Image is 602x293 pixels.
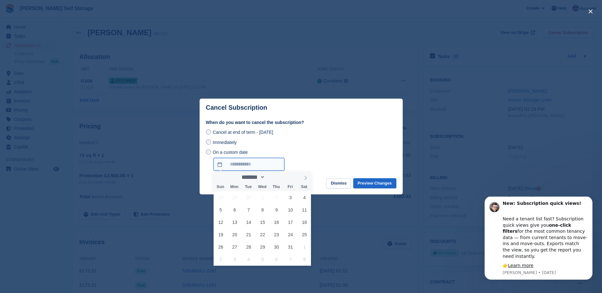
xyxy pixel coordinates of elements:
[298,204,311,216] span: October 11, 2025
[270,191,283,204] span: October 2, 2025
[270,253,283,265] span: November 6, 2025
[206,140,211,145] input: Immediately
[242,216,255,228] span: October 14, 2025
[284,191,297,204] span: October 3, 2025
[214,185,228,189] span: Sun
[14,5,24,16] img: Profile image for Steven
[353,178,396,189] button: Preview Changes
[213,130,273,135] span: Cancel at end of term - [DATE]
[475,197,602,283] iframe: Intercom notifications message
[298,191,311,204] span: October 4, 2025
[284,241,297,253] span: October 31, 2025
[242,204,255,216] span: October 7, 2025
[256,204,269,216] span: October 8, 2025
[298,253,311,265] span: November 8, 2025
[215,253,227,265] span: November 2, 2025
[256,253,269,265] span: November 5, 2025
[298,228,311,241] span: October 25, 2025
[256,216,269,228] span: October 15, 2025
[215,228,227,241] span: October 19, 2025
[33,66,58,71] a: Learn more
[284,228,297,241] span: October 24, 2025
[215,191,227,204] span: September 28, 2025
[228,204,241,216] span: October 6, 2025
[206,129,211,134] input: Cancel at end of term - [DATE]
[297,185,311,189] span: Sat
[256,241,269,253] span: October 29, 2025
[265,174,285,180] input: Year
[227,185,241,189] span: Mon
[270,204,283,216] span: October 9, 2025
[256,228,269,241] span: October 22, 2025
[206,149,211,154] input: On a custom date
[256,191,269,204] span: October 1, 2025
[213,150,248,155] span: On a custom date
[242,228,255,241] span: October 21, 2025
[269,185,283,189] span: Thu
[255,185,269,189] span: Wed
[215,204,227,216] span: October 5, 2025
[215,216,227,228] span: October 12, 2025
[240,174,265,180] select: Month
[242,191,255,204] span: September 30, 2025
[241,185,255,189] span: Tue
[228,253,241,265] span: November 3, 2025
[585,6,596,16] button: close
[283,185,297,189] span: Fri
[214,158,284,171] input: On a custom date
[242,241,255,253] span: October 28, 2025
[326,178,351,189] button: Dismiss
[270,228,283,241] span: October 23, 2025
[28,4,113,72] div: Message content
[270,216,283,228] span: October 16, 2025
[28,4,106,9] b: New: Subscription quick views!
[298,216,311,228] span: October 18, 2025
[284,204,297,216] span: October 10, 2025
[228,228,241,241] span: October 20, 2025
[284,216,297,228] span: October 17, 2025
[28,13,113,63] div: Need a tenant list fast? Subscription quick views give you for the most common tenancy data — fro...
[206,104,267,111] p: Cancel Subscription
[213,140,236,145] span: Immediately
[228,216,241,228] span: October 13, 2025
[228,191,241,204] span: September 29, 2025
[270,241,283,253] span: October 30, 2025
[228,241,241,253] span: October 27, 2025
[206,119,396,126] label: When do you want to cancel the subscription?
[215,241,227,253] span: October 26, 2025
[298,241,311,253] span: November 1, 2025
[28,66,113,72] div: 👉
[28,73,113,79] p: Message from Steven, sent 3w ago
[242,253,255,265] span: November 4, 2025
[284,253,297,265] span: November 7, 2025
